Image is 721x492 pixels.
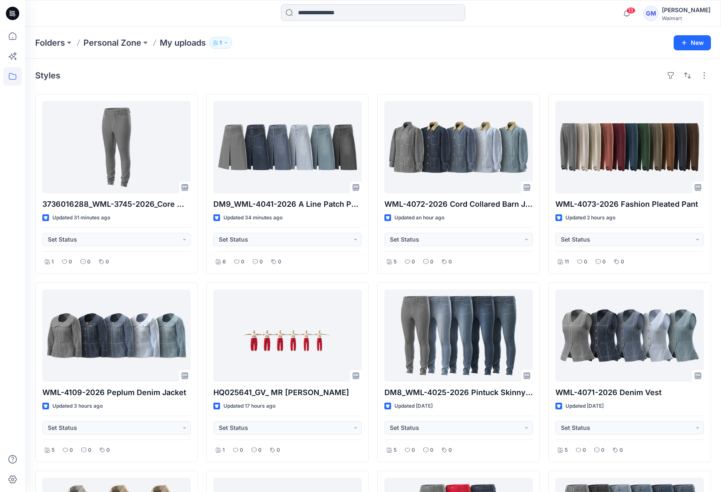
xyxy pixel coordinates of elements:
p: 1 [52,258,54,266]
p: WML-4071-2026 Denim Vest [555,387,704,398]
p: DM8_WML-4025-2026 Pintuck Skinny Jeans [384,387,533,398]
p: 11 [565,258,569,266]
p: WML-4073-2026 Fashion Pleated Pant [555,198,704,210]
p: 6 [223,258,226,266]
p: 0 [583,446,586,455]
p: 0 [69,258,72,266]
p: 0 [70,446,73,455]
p: 0 [258,446,262,455]
p: 0 [412,446,415,455]
p: 0 [277,446,280,455]
div: Walmart [662,15,711,21]
p: 5 [565,446,568,455]
p: 0 [88,446,91,455]
p: 0 [412,258,415,266]
p: 0 [430,446,433,455]
a: WML-4109-2026 Peplum Denim Jacket [42,289,191,382]
p: 5 [394,258,397,266]
p: 0 [87,258,91,266]
p: HQ025641_GV_ MR [PERSON_NAME] [213,387,362,398]
p: 0 [430,258,433,266]
p: 0 [601,446,604,455]
p: 0 [259,258,263,266]
a: WML-4071-2026 Denim Vest [555,289,704,382]
p: 1 [223,446,225,455]
p: 0 [621,258,624,266]
button: 1 [209,37,232,49]
p: 0 [449,258,452,266]
p: WML-4072-2026 Cord Collared Barn Jacket [384,198,533,210]
p: 3736016288_WML-3745-2026_Core Woven Skinny Jegging-Inseam 28.5 [42,198,191,210]
p: 5 [52,446,54,455]
p: My uploads [160,37,206,49]
a: HQ025641_GV_ MR Barrel Leg Jean [213,289,362,382]
p: Updated [DATE] [565,402,604,411]
p: 5 [394,446,397,455]
p: 0 [449,446,452,455]
p: Updated an hour ago [394,213,444,222]
a: DM8_WML-4025-2026 Pintuck Skinny Jeans [384,289,533,382]
p: 0 [278,258,281,266]
a: WML-4072-2026 Cord Collared Barn Jacket [384,101,533,193]
a: WML-4073-2026 Fashion Pleated Pant [555,101,704,193]
h4: Styles [35,70,60,81]
div: [PERSON_NAME] [662,5,711,15]
p: 0 [241,258,244,266]
p: 0 [620,446,623,455]
div: GM [643,6,659,21]
p: 0 [240,446,243,455]
p: Updated [DATE] [394,402,433,411]
p: Updated 3 hours ago [52,402,103,411]
p: Updated 34 minutes ago [223,213,283,222]
p: 0 [584,258,587,266]
span: 13 [626,7,635,14]
p: 0 [106,446,110,455]
p: WML-4109-2026 Peplum Denim Jacket [42,387,191,398]
p: Updated 2 hours ago [565,213,615,222]
p: Updated 17 hours ago [223,402,275,411]
p: 0 [602,258,606,266]
a: DM9_WML-4041-2026 A Line Patch Pckt Midi Skirt [213,101,362,193]
p: 0 [106,258,109,266]
button: New [674,35,711,50]
p: Updated 31 minutes ago [52,213,110,222]
p: 1 [220,38,222,47]
a: Personal Zone [83,37,141,49]
p: DM9_WML-4041-2026 A Line Patch Pckt Midi Skirt [213,198,362,210]
a: 3736016288_WML-3745-2026_Core Woven Skinny Jegging-Inseam 28.5 [42,101,191,193]
a: Folders [35,37,65,49]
